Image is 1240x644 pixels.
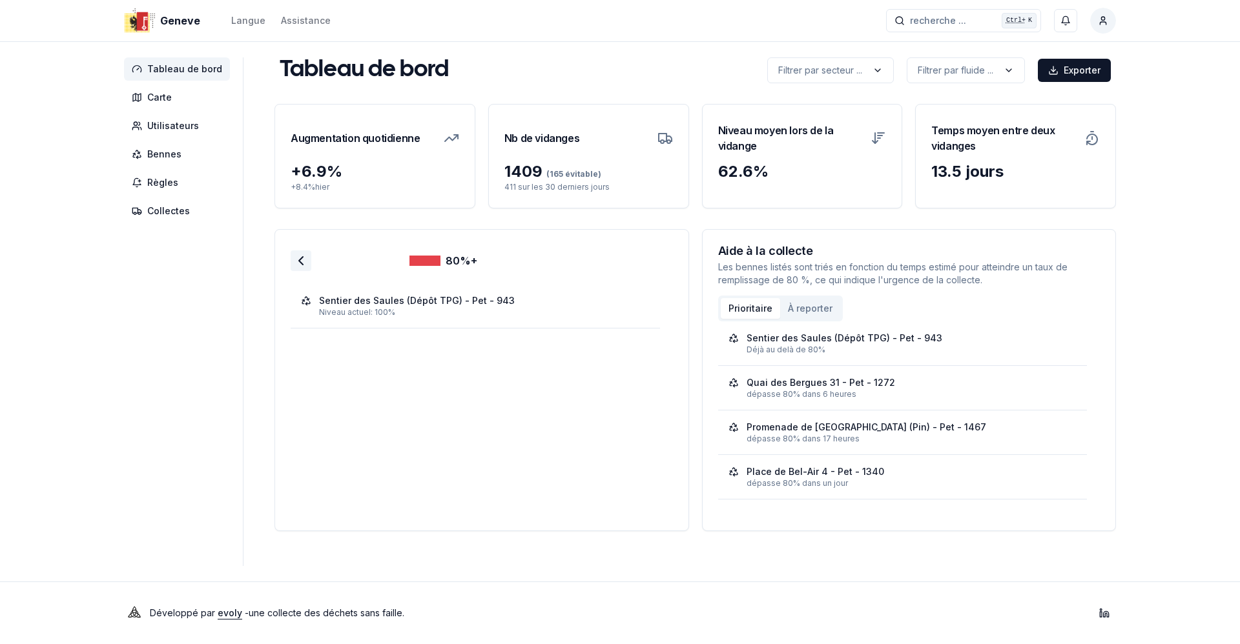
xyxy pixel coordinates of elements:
[728,421,1077,444] a: Promenade de [GEOGRAPHIC_DATA] (Pin) - Pet - 1467dépasse 80% dans 17 heures
[747,345,1077,355] div: Déjà au delà de 80%
[124,5,155,36] img: Geneve Logo
[150,604,404,622] p: Développé par - une collecte des déchets sans faille .
[931,161,1100,182] div: 13.5 jours
[747,421,986,434] div: Promenade de [GEOGRAPHIC_DATA] (Pin) - Pet - 1467
[124,57,235,81] a: Tableau de bord
[1038,59,1111,82] button: Exporter
[718,120,863,156] h3: Niveau moyen lors de la vidange
[718,245,1100,257] h3: Aide à la collecte
[409,253,477,268] div: 80%+
[721,298,780,319] button: Prioritaire
[747,434,1077,444] div: dépasse 80% dans 17 heures
[747,332,942,345] div: Sentier des Saules (Dépôt TPG) - Pet - 943
[147,205,190,217] span: Collectes
[728,465,1077,488] a: Place de Bel-Air 4 - Pet - 1340dépasse 80% dans un jour
[291,161,459,182] div: + 6.9 %
[767,57,894,83] button: label
[124,603,145,623] img: Evoly Logo
[124,13,205,28] a: Geneve
[778,64,862,77] p: Filtrer par secteur ...
[504,161,673,182] div: 1409
[728,332,1077,355] a: Sentier des Saules (Dépôt TPG) - Pet - 943Déjà au delà de 80%
[747,376,895,389] div: Quai des Bergues 31 - Pet - 1272
[747,478,1077,488] div: dépasse 80% dans un jour
[147,176,178,189] span: Règles
[124,171,235,194] a: Règles
[291,120,420,156] h3: Augmentation quotidienne
[886,9,1041,32] button: recherche ...Ctrl+K
[124,114,235,137] a: Utilisateurs
[319,294,515,307] div: Sentier des Saules (Dépôt TPG) - Pet - 943
[931,120,1077,156] h3: Temps moyen entre deux vidanges
[747,465,884,478] div: Place de Bel-Air 4 - Pet - 1340
[291,182,459,192] p: + 8.4 % hier
[718,161,887,182] div: 62.6 %
[231,14,265,27] div: Langue
[301,294,650,317] a: Sentier des Saules (Dépôt TPG) - Pet - 943Niveau actuel: 100%
[907,57,1025,83] button: label
[780,298,840,319] button: À reporter
[147,148,181,161] span: Bennes
[218,607,242,618] a: evoly
[542,169,601,179] span: (165 évitable)
[147,119,199,132] span: Utilisateurs
[281,13,331,28] a: Assistance
[280,57,449,83] h1: Tableau de bord
[728,376,1077,399] a: Quai des Bergues 31 - Pet - 1272dépasse 80% dans 6 heures
[918,64,993,77] p: Filtrer par fluide ...
[124,199,235,223] a: Collectes
[147,91,172,104] span: Carte
[124,86,235,109] a: Carte
[747,389,1077,399] div: dépasse 80% dans 6 heures
[504,120,579,156] h3: Nb de vidanges
[160,13,200,28] span: Geneve
[504,182,673,192] p: 411 sur les 30 derniers jours
[910,14,966,27] span: recherche ...
[319,307,650,317] div: Niveau actuel: 100%
[718,261,1100,287] p: Les bennes listés sont triés en fonction du temps estimé pour atteindre un taux de remplissage de...
[147,63,222,75] span: Tableau de bord
[124,143,235,166] a: Bennes
[231,13,265,28] button: Langue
